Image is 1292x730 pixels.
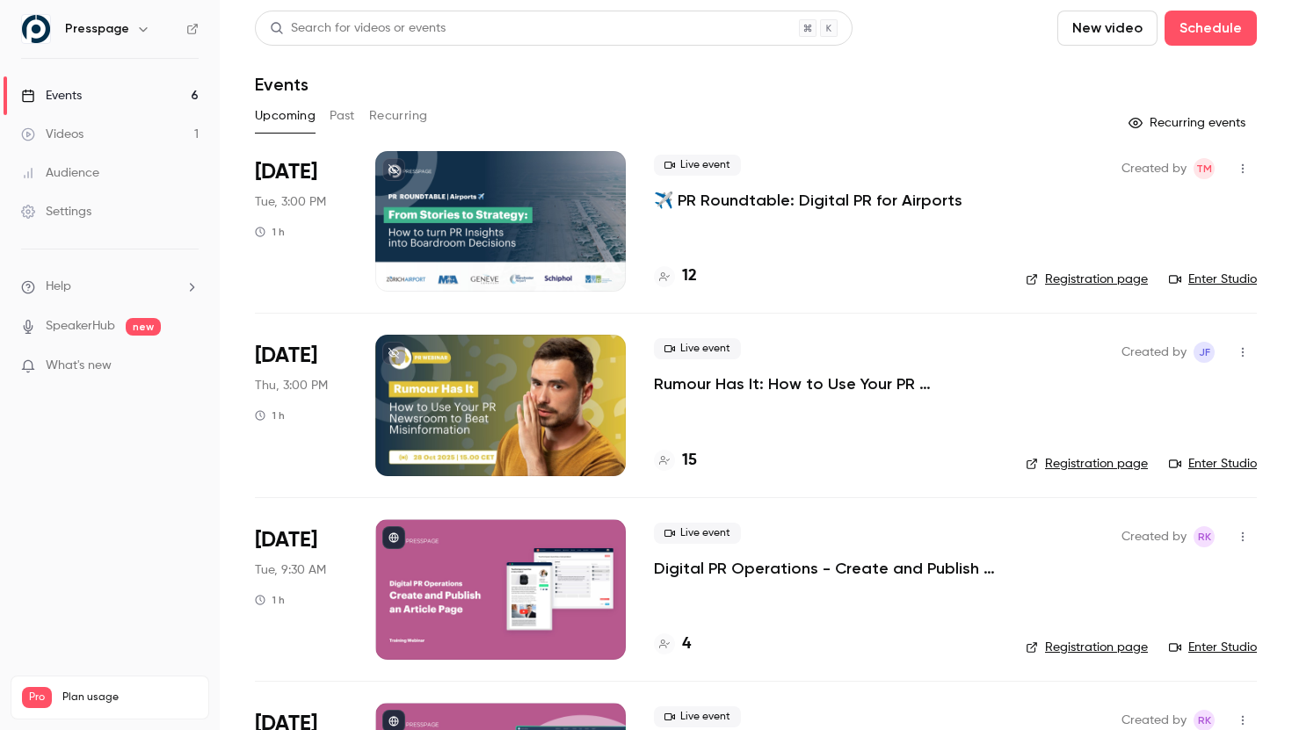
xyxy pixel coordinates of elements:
h1: Events [255,74,308,95]
img: Presspage [22,15,50,43]
a: Registration page [1026,271,1148,288]
span: What's new [46,357,112,375]
span: Tue, 3:00 PM [255,193,326,211]
span: Teis Meijer [1194,158,1215,179]
span: Pro [22,687,52,708]
div: Settings [21,203,91,220]
button: New video [1057,11,1158,46]
span: Robin Kleine [1194,526,1215,547]
div: Search for videos or events [270,19,446,38]
span: [DATE] [255,158,317,186]
a: Registration page [1026,639,1148,656]
span: Plan usage [62,690,198,705]
div: Nov 4 Tue, 9:30 AM (Europe/Amsterdam) [255,519,347,660]
span: Help [46,278,71,296]
span: Created by [1121,526,1187,547]
div: 1 h [255,225,285,239]
div: Oct 30 Thu, 3:00 PM (Europe/Amsterdam) [255,335,347,475]
h4: 12 [682,264,697,288]
div: 1 h [255,593,285,607]
div: 1 h [255,408,285,423]
div: Oct 21 Tue, 3:00 PM (Europe/Amsterdam) [255,151,347,292]
a: Enter Studio [1169,639,1257,656]
a: ✈️ PR Roundtable: Digital PR for Airports [654,190,962,211]
span: JF [1199,342,1210,363]
button: Upcoming [255,102,316,130]
span: Created by [1121,158,1187,179]
a: SpeakerHub [46,317,115,336]
span: Tue, 9:30 AM [255,561,326,579]
div: Events [21,87,82,105]
span: TM [1196,158,1212,179]
span: [DATE] [255,526,317,554]
div: Audience [21,164,99,182]
a: 15 [654,449,697,473]
span: Live event [654,523,741,544]
a: Registration page [1026,455,1148,473]
button: Recurring [369,102,428,130]
span: [DATE] [255,342,317,370]
span: Created by [1121,342,1187,363]
a: 12 [654,264,697,288]
a: Enter Studio [1169,455,1257,473]
iframe: Noticeable Trigger [178,358,199,374]
span: Live event [654,338,741,359]
a: Enter Studio [1169,271,1257,288]
h4: 15 [682,449,697,473]
h6: Presspage [65,20,129,38]
h4: 4 [682,632,691,656]
button: Schedule [1165,11,1257,46]
li: help-dropdown-opener [21,278,199,296]
a: 4 [654,632,691,656]
div: Videos [21,126,83,143]
span: Jesse Finn-Brown [1194,342,1215,363]
span: RK [1198,526,1211,547]
span: Live event [654,706,741,727]
span: Thu, 3:00 PM [255,377,328,394]
a: Digital PR Operations - Create and Publish an Article Page [654,558,998,579]
span: new [126,318,161,336]
a: Rumour Has It: How to Use Your PR Newsroom to Beat Misinformation [654,373,998,394]
span: Live event [654,155,741,176]
button: Past [330,102,355,130]
button: Recurring events [1121,109,1257,137]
